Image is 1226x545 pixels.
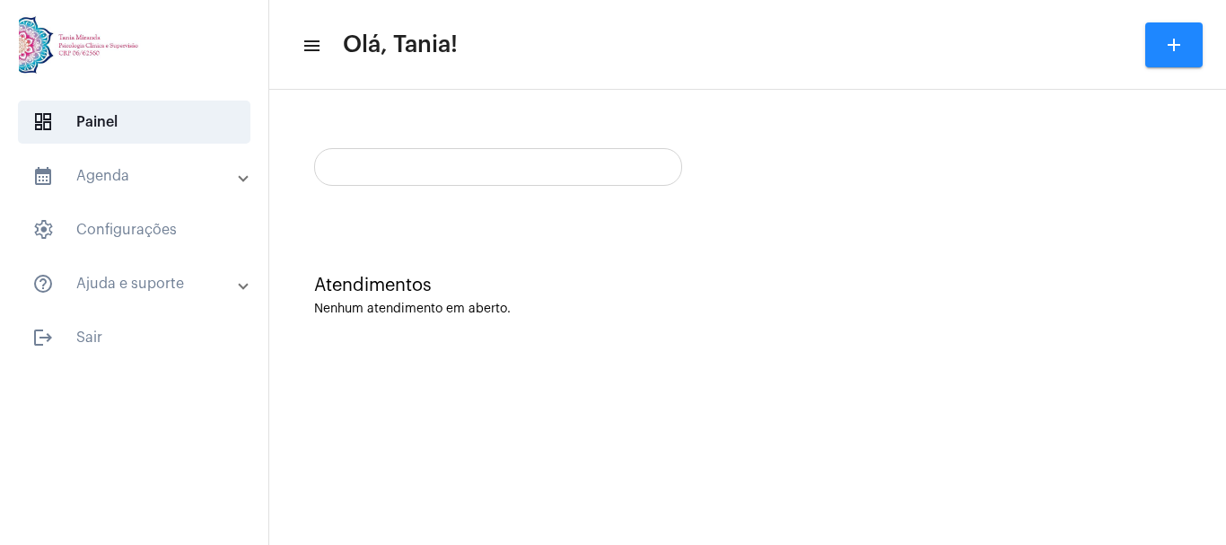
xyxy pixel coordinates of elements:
mat-expansion-panel-header: sidenav iconAjuda e suporte [11,262,268,305]
mat-icon: add [1163,34,1185,56]
mat-icon: sidenav icon [32,165,54,187]
span: sidenav icon [32,219,54,241]
mat-icon: sidenav icon [302,35,320,57]
mat-panel-title: Agenda [32,165,240,187]
mat-panel-title: Ajuda e suporte [32,273,240,294]
span: Sair [18,316,250,359]
div: Atendimentos [314,276,1181,295]
span: Painel [18,101,250,144]
span: sidenav icon [32,111,54,133]
mat-icon: sidenav icon [32,273,54,294]
mat-icon: sidenav icon [32,327,54,348]
div: Nenhum atendimento em aberto. [314,303,1181,316]
mat-expansion-panel-header: sidenav iconAgenda [11,154,268,198]
img: 82f91219-cc54-a9e9-c892-318f5ec67ab1.jpg [14,9,147,81]
span: Configurações [18,208,250,251]
span: Olá, Tania! [343,31,458,59]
